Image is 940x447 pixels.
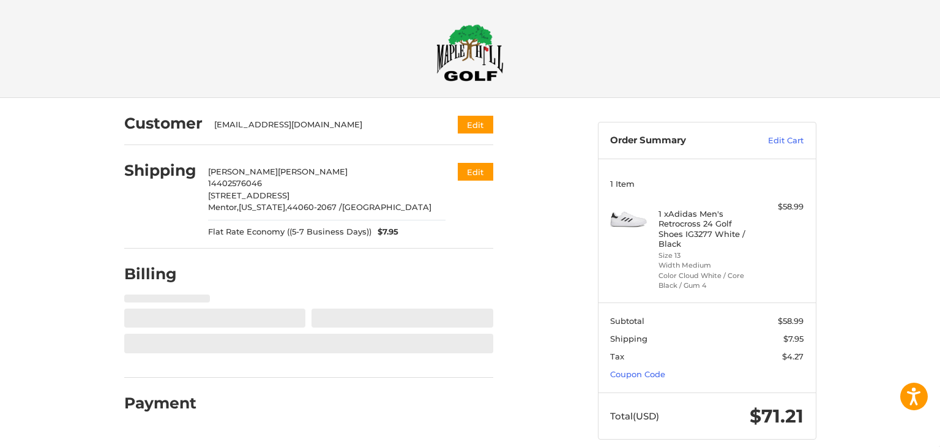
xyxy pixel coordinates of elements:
span: $71.21 [750,405,804,427]
span: Tax [610,351,624,361]
span: 44060-2067 / [287,202,342,212]
span: Shipping [610,334,647,344]
a: Coupon Code [610,369,665,379]
span: Subtotal [610,316,644,326]
h3: Order Summary [610,135,742,147]
h2: Customer [124,114,203,133]
button: Edit [458,116,493,133]
span: Mentor, [208,202,239,212]
h2: Billing [124,265,196,284]
button: Edit [458,163,493,181]
span: [PERSON_NAME] [278,167,348,176]
h4: 1 x Adidas Men's Retrocross 24 Golf Shoes IG3277 White / Black [658,209,752,249]
span: [GEOGRAPHIC_DATA] [342,202,431,212]
span: $58.99 [778,316,804,326]
div: [EMAIL_ADDRESS][DOMAIN_NAME] [214,119,434,131]
h2: Shipping [124,161,196,180]
li: Size 13 [658,250,752,261]
li: Color Cloud White / Core Black / Gum 4 [658,271,752,291]
span: $7.95 [371,226,398,238]
li: Width Medium [658,260,752,271]
h3: 1 Item [610,179,804,189]
span: 14402576046 [208,178,262,188]
span: [PERSON_NAME] [208,167,278,176]
h2: Payment [124,394,196,413]
span: Flat Rate Economy ((5-7 Business Days)) [208,226,371,238]
span: [US_STATE], [239,202,287,212]
span: $7.95 [783,334,804,344]
span: [STREET_ADDRESS] [208,190,289,200]
span: $4.27 [782,351,804,361]
a: Edit Cart [742,135,804,147]
div: $58.99 [755,201,804,213]
span: Total (USD) [610,410,659,422]
img: Maple Hill Golf [436,24,504,81]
